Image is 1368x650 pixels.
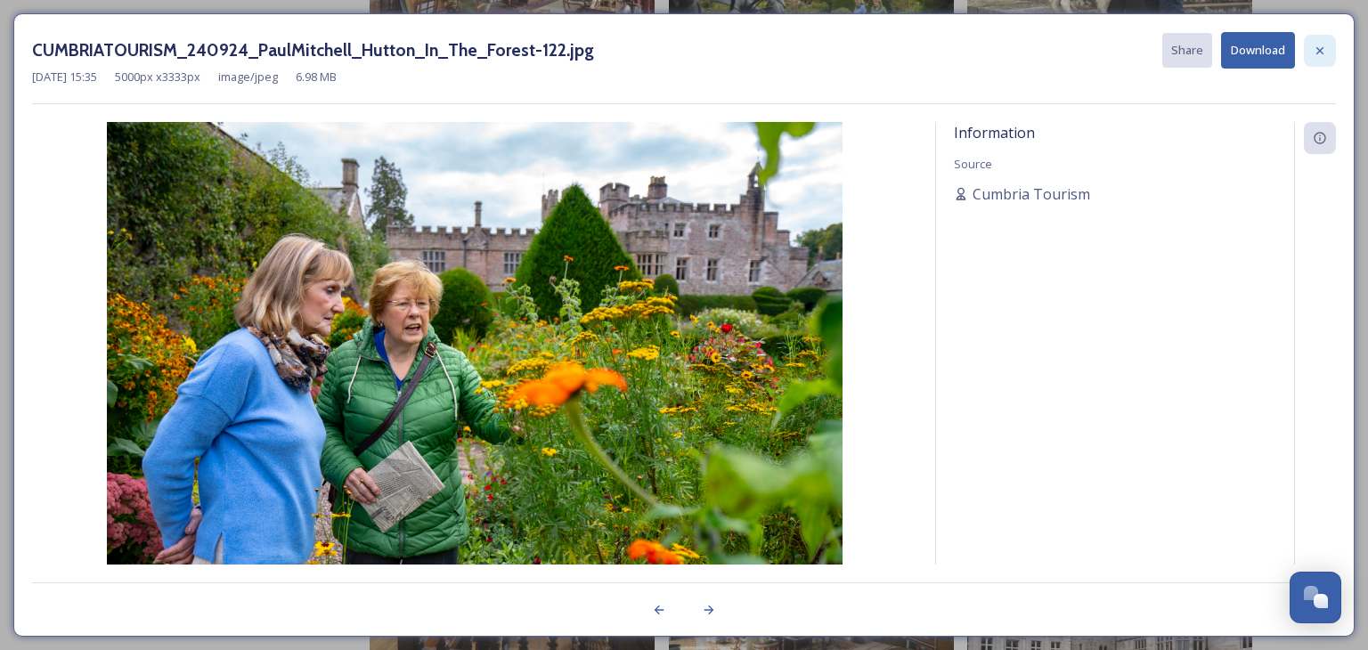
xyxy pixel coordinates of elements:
span: Source [954,156,992,172]
span: Information [954,123,1035,142]
button: Download [1221,32,1295,69]
button: Share [1162,33,1212,68]
span: 6.98 MB [296,69,337,85]
h3: CUMBRIATOURISM_240924_PaulMitchell_Hutton_In_The_Forest-122.jpg [32,37,594,63]
img: CUMBRIATOURISM_240924_PaulMitchell_Hutton_In_The_Forest-122.jpg [32,122,917,612]
span: [DATE] 15:35 [32,69,97,85]
button: Open Chat [1290,572,1341,623]
span: 5000 px x 3333 px [115,69,200,85]
span: image/jpeg [218,69,278,85]
span: Cumbria Tourism [973,183,1090,205]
